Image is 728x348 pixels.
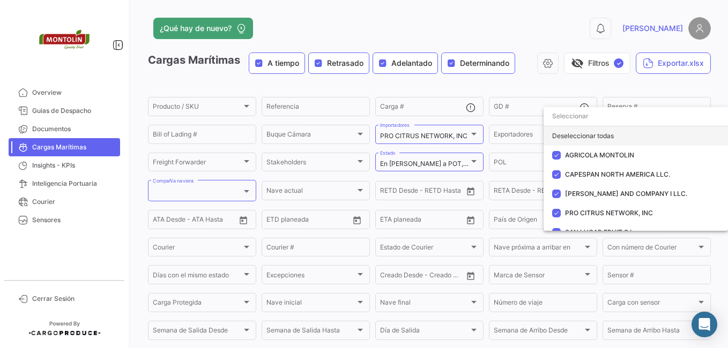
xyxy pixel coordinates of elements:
span: [PERSON_NAME] AND COMPANY I LLC. [565,190,687,198]
span: SAN LUCAR FRUIT S.L. [565,228,635,236]
span: PRO CITRUS NETWORK, INC [565,209,653,217]
span: AGRICOLA MONTOLIN [565,151,634,159]
div: Deseleccionar todas [544,126,728,146]
input: dropdown search [544,107,728,126]
div: Abrir Intercom Messenger [692,312,717,337]
span: CAPESPAN NORTH AMERICA LLC. [565,170,670,178]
